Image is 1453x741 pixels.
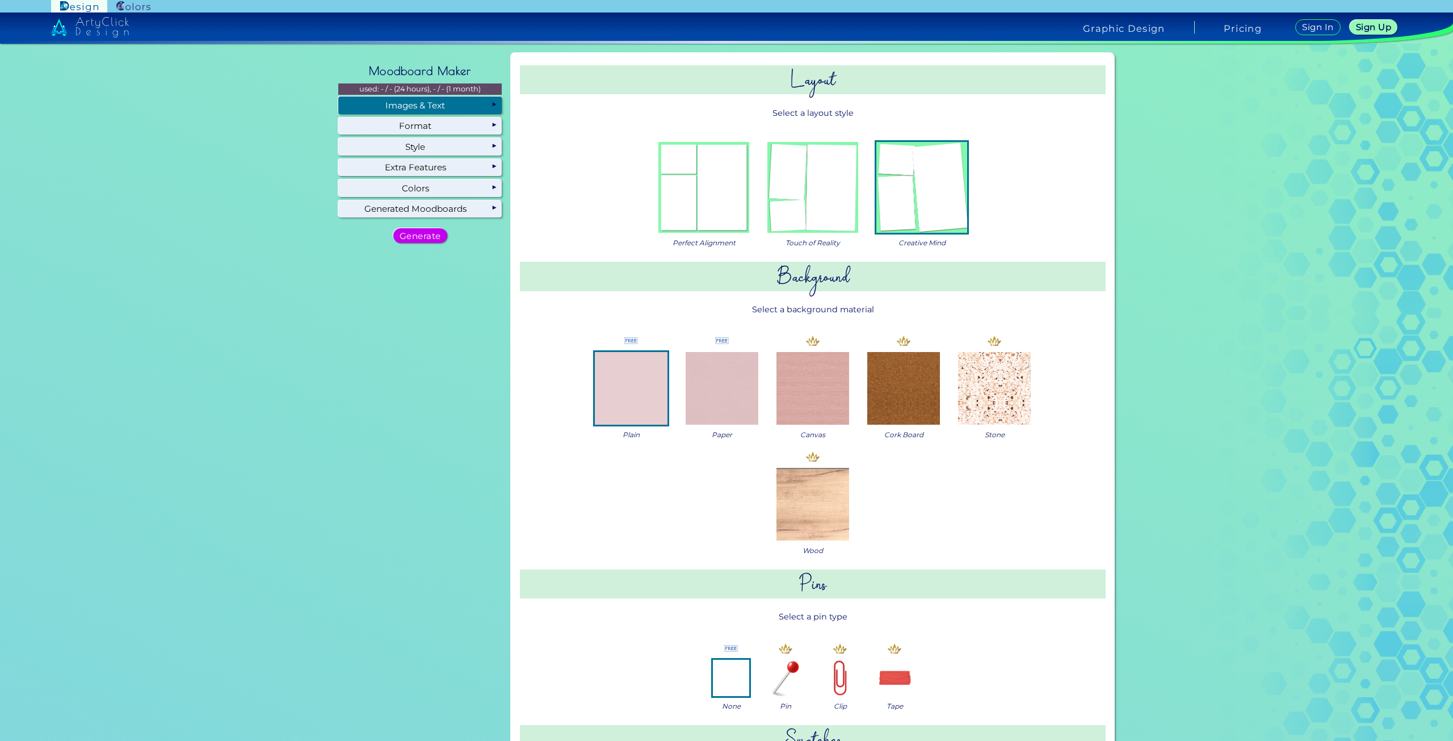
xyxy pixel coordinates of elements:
[1304,23,1332,31] h5: Sign In
[338,97,502,114] div: Images & Text
[780,701,791,711] span: Pin
[595,352,667,425] img: ex-mb-sw-style-0.jpg
[686,352,758,425] img: ex-mb-sw-style-1.png
[776,352,849,425] img: ex-mb-sw-style-2.png
[1224,24,1262,33] a: Pricing
[402,232,439,240] h5: Generate
[51,17,129,37] img: artyclick_design_logo_white_combined_path.svg
[623,429,640,440] span: Plain
[520,103,1106,124] p: Select a layout style
[833,642,847,655] img: icon_premium_gold.svg
[338,179,502,196] div: Colors
[876,142,967,233] img: layout_messy.png
[658,142,749,233] img: layout_straight.png
[715,334,729,348] img: icon_free.svg
[806,334,820,348] img: icon_premium_gold.svg
[520,262,1106,291] h2: Background
[1352,20,1395,34] a: Sign Up
[338,83,502,95] p: used: - / - (24 hours), - / - (1 month)
[673,237,736,248] span: Perfect Alignment
[338,200,502,217] div: Generated Moodboards
[776,468,849,541] img: ex-mb-sw-style-3.png
[520,299,1106,320] p: Select a background material
[724,642,738,655] img: icon_free.svg
[834,701,847,711] span: Clip
[713,660,749,696] img: ex-mb-pin-style-0.jpg
[985,429,1005,440] span: Stone
[958,352,1031,425] img: ex-mb-sw-style-4.png
[806,450,820,463] img: icon_premium_gold.svg
[786,237,840,248] span: Touch of Reality
[888,642,901,655] img: icon_premium_gold.svg
[767,660,804,696] img: ex-mb-pin-style-2.jpg
[803,545,823,556] span: Wood
[779,642,792,655] img: icon_premium_gold.svg
[624,334,638,348] img: icon_free.svg
[898,237,946,248] span: Creative Mind
[1297,20,1338,35] a: Sign In
[116,1,150,12] img: ArtyClick Colors logo
[338,138,502,155] div: Style
[712,429,732,440] span: Paper
[897,334,910,348] img: icon_premium_gold.svg
[1358,23,1389,31] h5: Sign Up
[520,606,1106,627] p: Select a pin type
[520,570,1106,598] h2: Pins
[800,429,825,440] span: Canvas
[363,58,477,83] h2: Moodboard Maker
[988,334,1001,348] img: icon_premium_gold.svg
[722,701,741,711] span: None
[884,429,923,440] span: Cork Board
[338,159,502,176] div: Extra Features
[887,701,903,711] span: Tape
[876,660,913,696] img: ex-mb-pin-style-4.png
[1083,24,1165,33] h4: Graphic Design
[520,65,1106,94] h2: Layout
[338,118,502,135] div: Format
[767,142,858,233] img: layout_slight.png
[867,352,940,425] img: ex-mb-sw-style-5.png
[822,660,858,696] img: ex-mb-pin-style-3.jpg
